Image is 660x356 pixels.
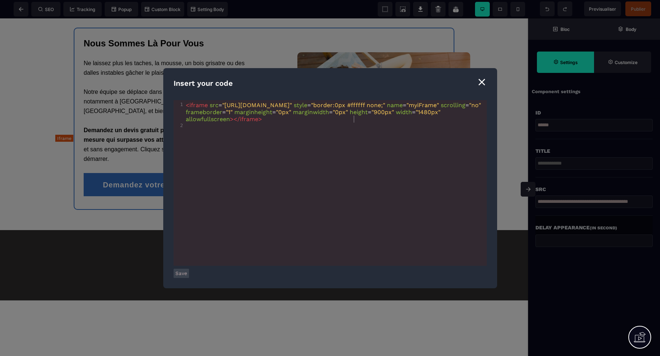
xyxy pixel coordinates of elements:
span: "1" [226,109,233,116]
span: style [294,102,307,109]
span: "myiFrame" [406,102,439,109]
span: frameborder [186,109,222,116]
span: marginwidth [293,109,329,116]
span: name [387,102,403,109]
button: Save [174,269,189,278]
span: "no" [469,102,481,109]
span: height [350,109,368,116]
div: Insert your code [174,78,487,88]
span: "[URL][DOMAIN_NAME]" [222,102,292,109]
text: ©2025 Copyright - Nettoyage de Vitres | Tous droits réservés [61,262,467,271]
span: marginheight [234,109,272,116]
span: ></ [230,116,240,123]
div: 2 [174,123,184,128]
span: "0px" [276,109,291,116]
h2: Nous Sommes Là Pour Vous [84,15,261,35]
span: scrolling [441,102,465,109]
span: width [396,109,412,116]
span: allowfullscreen [186,116,230,123]
div: 1 [174,102,184,107]
text: Ne laissez plus les taches, la mousse, un bois grisatre ou des dalles instables gâcher le plaisir... [84,38,261,147]
img: 5129ccdff3d936520e6d9d3024cfa2fb_660ae0fc9e0f6_jeune-femme-seduisante-assise-dans-chaise-longue-t... [297,34,471,127]
button: Demandez votre devis [84,155,207,178]
span: "900px" [371,109,394,116]
div: ⨯ [477,75,487,89]
span: "1480px" [416,109,440,116]
span: = = = = = = = = = [186,102,483,123]
span: "border:0px #ffffff none;" [311,102,385,109]
span: < [186,102,189,109]
span: "0px" [333,109,348,116]
span: iframe [189,102,208,109]
img: 8380f439cce91c7d960a2cb69e9dd7df_65e0ce3fe8fb8_logo_wihte_netoyage-expert.png [235,223,294,257]
b: Demandez un devis gratuit pour un service de nettoyage sur mesure qui surpasse vos attentes. [84,109,255,124]
span: src [210,102,219,109]
span: iframe [240,116,258,123]
span: > [258,116,262,123]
